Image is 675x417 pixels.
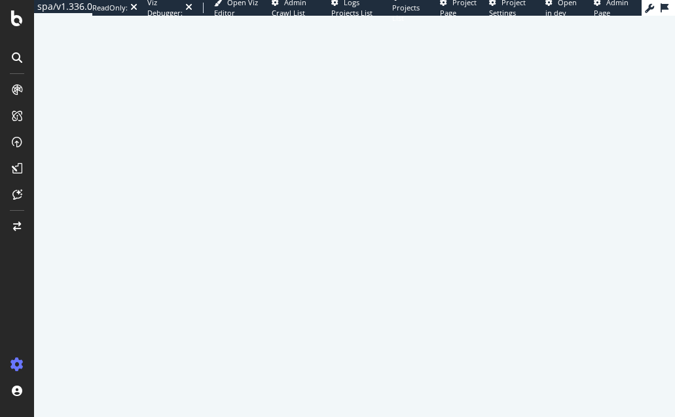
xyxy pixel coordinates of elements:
[392,3,420,23] span: Projects List
[92,3,128,13] div: ReadOnly:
